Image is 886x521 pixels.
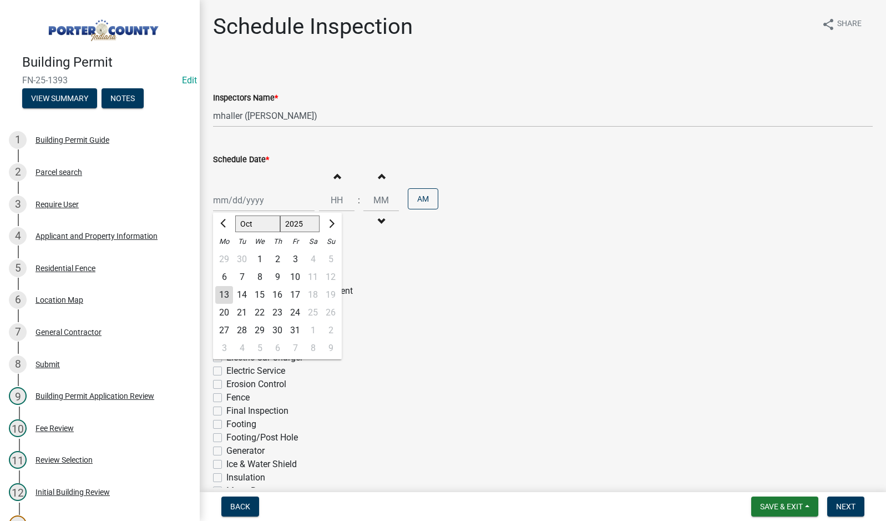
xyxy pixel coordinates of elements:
[9,483,27,501] div: 12
[226,444,265,458] label: Generator
[9,387,27,405] div: 9
[280,216,320,232] select: Select year
[22,12,182,43] img: Porter County, Indiana
[36,456,93,464] div: Review Selection
[355,194,363,207] div: :
[251,268,269,286] div: 8
[36,360,60,368] div: Submit
[36,201,79,208] div: Require User
[226,364,285,378] label: Electric Service
[36,328,102,336] div: General Contractor
[269,251,286,268] div: Thursday, October 2, 2025
[213,94,278,102] label: Inspectors Name
[215,339,233,357] div: 3
[251,251,269,268] div: Wednesday, October 1, 2025
[226,484,272,498] label: Meter Reset
[322,233,340,251] div: Su
[9,163,27,181] div: 2
[251,322,269,339] div: Wednesday, October 29, 2025
[36,424,74,432] div: Fee Review
[226,471,265,484] label: Insulation
[837,18,862,31] span: Share
[9,355,27,373] div: 8
[221,497,259,517] button: Back
[751,497,818,517] button: Save & Exit
[36,136,109,144] div: Building Permit Guide
[269,322,286,339] div: 30
[215,251,233,268] div: 29
[102,88,144,108] button: Notes
[813,13,870,35] button: shareShare
[9,323,27,341] div: 7
[304,233,322,251] div: Sa
[286,268,304,286] div: 10
[22,88,97,108] button: View Summary
[836,502,855,511] span: Next
[286,233,304,251] div: Fr
[215,322,233,339] div: 27
[269,304,286,322] div: 23
[9,451,27,469] div: 11
[251,304,269,322] div: 22
[36,488,110,496] div: Initial Building Review
[269,286,286,304] div: Thursday, October 16, 2025
[286,339,304,357] div: 7
[9,227,27,245] div: 4
[213,189,315,212] input: mm/dd/yyyy
[233,322,251,339] div: Tuesday, October 28, 2025
[9,259,27,277] div: 5
[251,251,269,268] div: 1
[760,502,803,511] span: Save & Exit
[822,18,835,31] i: share
[22,54,191,71] h4: Building Permit
[408,188,438,209] button: AM
[9,196,27,213] div: 3
[9,419,27,437] div: 10
[233,268,251,286] div: 7
[213,156,269,164] label: Schedule Date
[233,233,251,251] div: Tu
[233,304,251,322] div: 21
[251,286,269,304] div: Wednesday, October 15, 2025
[226,458,297,471] label: Ice & Water Shield
[251,339,269,357] div: Wednesday, November 5, 2025
[215,268,233,286] div: 6
[269,322,286,339] div: Thursday, October 30, 2025
[269,268,286,286] div: 9
[233,251,251,268] div: Tuesday, September 30, 2025
[9,131,27,149] div: 1
[286,322,304,339] div: 31
[286,268,304,286] div: Friday, October 10, 2025
[251,233,269,251] div: We
[215,233,233,251] div: Mo
[233,286,251,304] div: Tuesday, October 14, 2025
[827,497,864,517] button: Next
[215,286,233,304] div: Monday, October 13, 2025
[286,251,304,268] div: Friday, October 3, 2025
[286,304,304,322] div: Friday, October 24, 2025
[286,286,304,304] div: Friday, October 17, 2025
[235,216,280,232] select: Select month
[213,13,413,40] h1: Schedule Inspection
[230,502,250,511] span: Back
[215,304,233,322] div: 20
[269,233,286,251] div: Th
[233,251,251,268] div: 30
[286,286,304,304] div: 17
[251,339,269,357] div: 5
[215,322,233,339] div: Monday, October 27, 2025
[9,291,27,309] div: 6
[363,189,399,212] input: Minutes
[233,304,251,322] div: Tuesday, October 21, 2025
[251,286,269,304] div: 15
[286,251,304,268] div: 3
[182,75,197,86] wm-modal-confirm: Edit Application Number
[36,296,83,304] div: Location Map
[215,339,233,357] div: Monday, November 3, 2025
[233,286,251,304] div: 14
[319,189,355,212] input: Hours
[286,322,304,339] div: Friday, October 31, 2025
[226,378,286,391] label: Erosion Control
[36,392,154,400] div: Building Permit Application Review
[269,268,286,286] div: Thursday, October 9, 2025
